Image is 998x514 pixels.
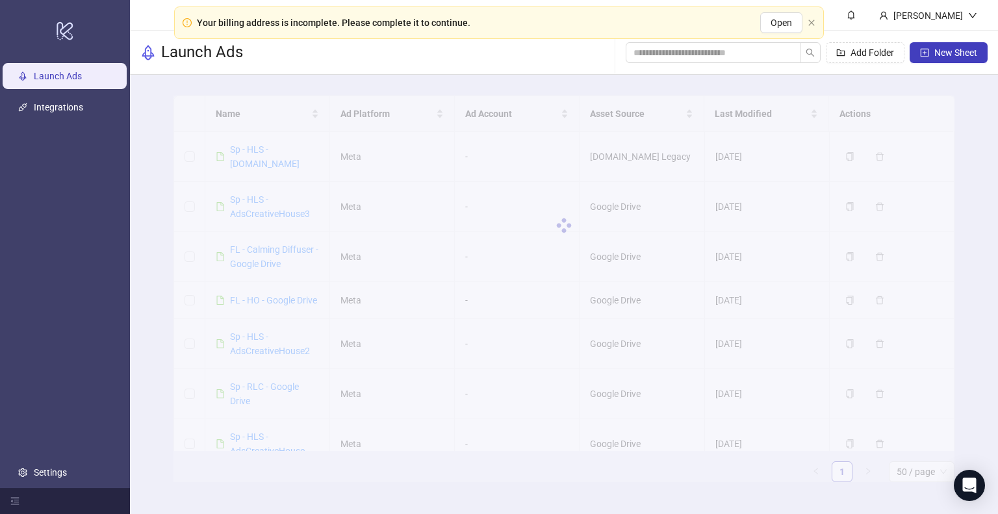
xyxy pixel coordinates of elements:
[910,42,988,63] button: New Sheet
[954,470,985,501] div: Open Intercom Messenger
[934,47,977,58] span: New Sheet
[920,48,929,57] span: plus-square
[10,496,19,506] span: menu-fold
[140,45,156,60] span: rocket
[197,16,470,30] div: Your billing address is incomplete. Please complete it to continue.
[879,11,888,20] span: user
[183,18,192,27] span: exclamation-circle
[34,102,83,112] a: Integrations
[968,11,977,20] span: down
[836,48,845,57] span: folder-add
[806,48,815,57] span: search
[808,19,815,27] button: close
[34,467,67,478] a: Settings
[851,47,894,58] span: Add Folder
[760,12,802,33] button: Open
[847,10,856,19] span: bell
[34,71,82,81] a: Launch Ads
[161,42,243,63] h3: Launch Ads
[826,42,904,63] button: Add Folder
[771,18,792,28] span: Open
[888,8,968,23] div: [PERSON_NAME]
